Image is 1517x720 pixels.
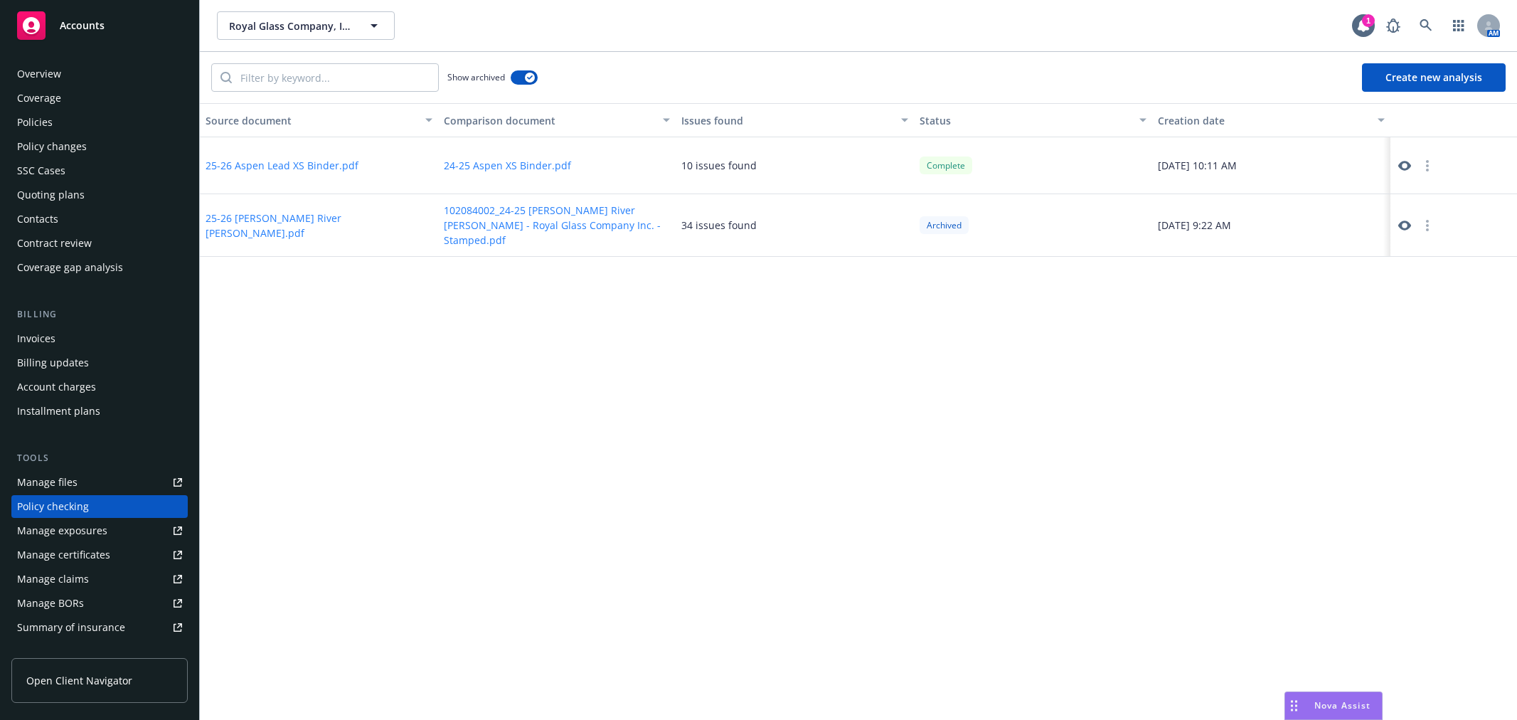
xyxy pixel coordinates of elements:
button: Royal Glass Company, Inc [217,11,395,40]
input: Filter by keyword... [232,64,438,91]
div: Tools [11,451,188,465]
div: Account charges [17,376,96,398]
div: Coverage [17,87,61,110]
a: Manage BORs [11,592,188,615]
a: Coverage [11,87,188,110]
div: Manage BORs [17,592,84,615]
a: Manage files [11,471,188,494]
div: Invoices [17,327,55,350]
div: Coverage gap analysis [17,256,123,279]
div: Billing updates [17,351,89,374]
div: Manage exposures [17,519,107,542]
button: 102084002_24-25 [PERSON_NAME] River [PERSON_NAME] - Royal Glass Company Inc. - Stamped.pdf [444,203,671,248]
a: Summary of insurance [11,616,188,639]
div: Manage certificates [17,544,110,566]
a: Contract review [11,232,188,255]
div: Status [920,113,1131,128]
svg: Search [220,72,232,83]
a: Billing updates [11,351,188,374]
div: [DATE] 10:11 AM [1152,137,1390,194]
a: Installment plans [11,400,188,423]
div: Manage claims [17,568,89,591]
div: 10 issues found [681,158,757,173]
div: Installment plans [17,400,100,423]
a: Overview [11,63,188,85]
div: 1 [1362,14,1375,27]
a: Search [1412,11,1440,40]
div: Billing [11,307,188,322]
button: Nova Assist [1284,692,1383,720]
a: Invoices [11,327,188,350]
a: Coverage gap analysis [11,256,188,279]
span: Accounts [60,20,105,31]
div: Drag to move [1285,692,1303,719]
div: Manage files [17,471,78,494]
button: 25-26 [PERSON_NAME] River [PERSON_NAME].pdf [206,211,432,240]
div: Complete [920,157,972,174]
div: Policy checking [17,495,89,518]
button: 25-26 Aspen Lead XS Binder.pdf [206,158,358,173]
span: Royal Glass Company, Inc [229,18,352,33]
button: Comparison document [438,103,676,137]
button: Creation date [1152,103,1390,137]
a: Policies [11,111,188,134]
div: Creation date [1158,113,1369,128]
div: Source document [206,113,417,128]
a: SSC Cases [11,159,188,182]
span: Show archived [447,71,505,83]
div: Contacts [17,208,58,231]
div: Overview [17,63,61,85]
div: Summary of insurance [17,616,125,639]
a: Policy changes [11,135,188,158]
div: [DATE] 9:22 AM [1152,194,1390,257]
a: Manage exposures [11,519,188,542]
div: Archived [920,216,969,234]
button: Status [914,103,1152,137]
span: Nova Assist [1314,699,1370,711]
a: Report a Bug [1379,11,1407,40]
a: Accounts [11,6,188,46]
a: Contacts [11,208,188,231]
a: Switch app [1444,11,1473,40]
div: SSC Cases [17,159,65,182]
div: Comparison document [444,113,655,128]
div: Quoting plans [17,184,85,206]
button: 24-25 Aspen XS Binder.pdf [444,158,571,173]
a: Account charges [11,376,188,398]
a: Manage claims [11,568,188,591]
span: Open Client Navigator [26,673,132,688]
div: Contract review [17,232,92,255]
button: Issues found [676,103,914,137]
div: Policy changes [17,135,87,158]
button: Create new analysis [1362,63,1506,92]
div: Issues found [681,113,893,128]
a: Quoting plans [11,184,188,206]
a: Manage certificates [11,544,188,566]
a: Policy checking [11,495,188,518]
button: Source document [200,103,438,137]
div: Policies [17,111,53,134]
div: 34 issues found [681,218,757,233]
